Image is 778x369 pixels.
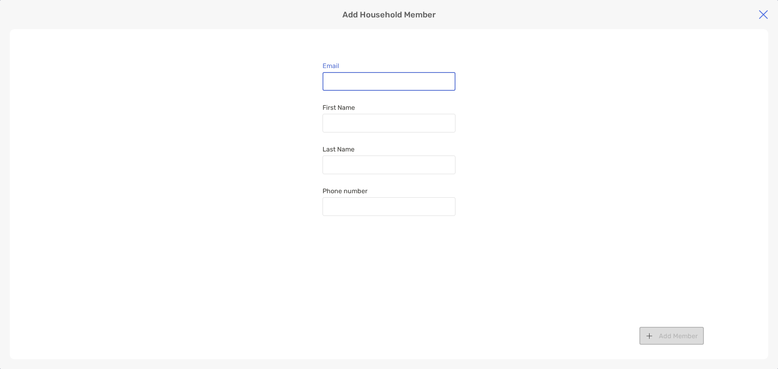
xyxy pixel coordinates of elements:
[323,78,455,85] input: Email
[323,120,455,127] input: First Name
[323,62,455,70] span: Email
[323,104,455,111] span: First Name
[323,162,455,169] input: Last Name
[323,203,455,210] input: Phone number
[323,187,455,195] span: Phone number
[759,10,768,19] img: close
[342,10,436,20] p: Add Household Member
[323,145,455,153] span: Last Name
